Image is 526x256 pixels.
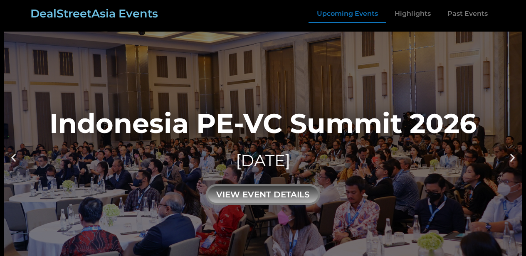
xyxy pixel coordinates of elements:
a: DealStreetAsia Events [30,7,158,20]
a: Past Events [439,4,496,23]
a: Upcoming Events [309,4,386,23]
a: Highlights [386,4,439,23]
div: view event details [206,184,320,205]
div: Indonesia PE-VC Summit 2026 [49,110,477,137]
div: Previous slide [8,152,19,162]
div: Next slide [507,152,518,162]
div: [DATE] [49,149,477,172]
